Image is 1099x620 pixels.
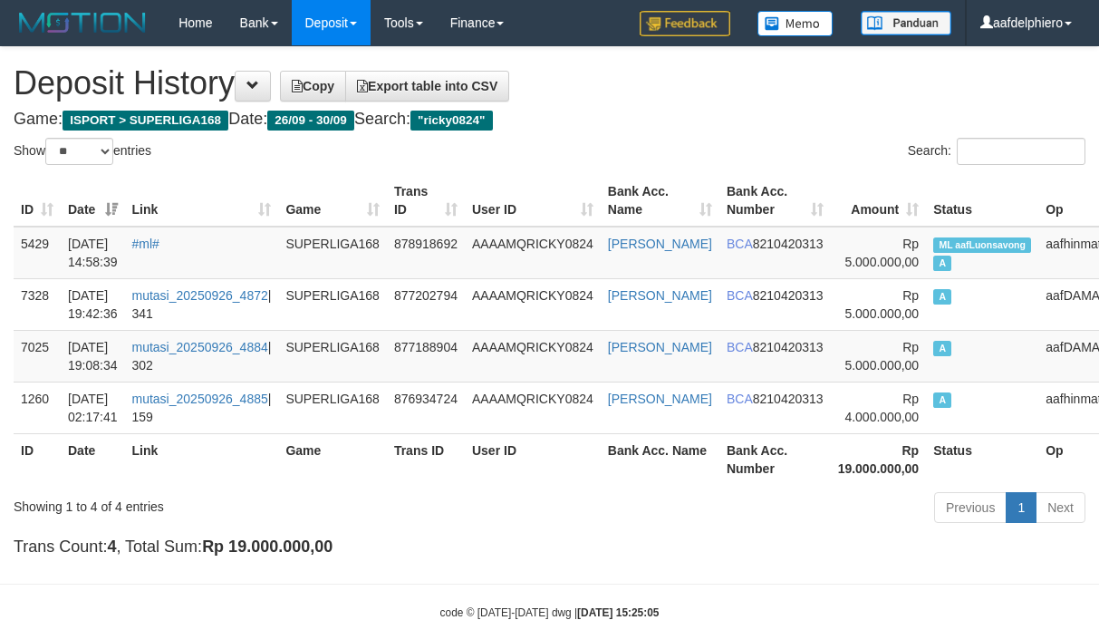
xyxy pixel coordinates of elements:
span: "ricky0824" [410,111,493,131]
td: | 159 [125,382,279,433]
span: BCA [727,340,753,354]
th: Link [125,433,279,485]
span: Manually Linked by aafLuonsavong [933,237,1031,253]
td: [DATE] 14:58:39 [61,227,125,279]
span: Rp 5.000.000,00 [844,288,919,321]
td: SUPERLIGA168 [278,278,387,330]
td: 8210420313 [719,330,831,382]
a: mutasi_20250926_4884 [132,340,268,354]
div: Showing 1 to 4 of 4 entries [14,490,444,516]
th: Bank Acc. Name [601,433,719,485]
td: 878918692 [387,227,465,279]
td: 8210420313 [719,278,831,330]
a: Copy [280,71,346,102]
span: BCA [727,392,753,406]
a: mutasi_20250926_4872 [132,288,268,303]
img: panduan.png [861,11,951,35]
td: [DATE] 02:17:41 [61,382,125,433]
th: Date [61,433,125,485]
th: Date: activate to sort column ascending [61,175,125,227]
img: Feedback.jpg [640,11,730,36]
td: SUPERLIGA168 [278,382,387,433]
td: AAAAMQRICKY0824 [465,382,601,433]
strong: Rp 19.000.000,00 [838,443,920,476]
td: SUPERLIGA168 [278,330,387,382]
th: Game [278,433,387,485]
td: 1260 [14,382,61,433]
a: 1 [1006,492,1036,523]
input: Search: [957,138,1085,165]
th: Bank Acc. Number [719,433,831,485]
h4: Game: Date: Search: [14,111,1085,129]
a: [PERSON_NAME] [608,237,712,251]
td: 877202794 [387,278,465,330]
label: Show entries [14,138,151,165]
a: Previous [934,492,1007,523]
strong: [DATE] 15:25:05 [577,606,659,619]
span: Rp 4.000.000,00 [844,392,919,424]
td: | 302 [125,330,279,382]
label: Search: [908,138,1085,165]
td: SUPERLIGA168 [278,227,387,279]
img: Button%20Memo.svg [757,11,834,36]
span: BCA [727,288,753,303]
a: Export table into CSV [345,71,509,102]
th: Game: activate to sort column ascending [278,175,387,227]
td: 877188904 [387,330,465,382]
td: 5429 [14,227,61,279]
strong: 4 [107,538,116,556]
span: Rp 5.000.000,00 [844,340,919,373]
img: MOTION_logo.png [14,9,151,36]
span: BCA [727,237,753,251]
th: Status [926,433,1038,485]
select: Showentries [45,138,113,165]
span: Approved [933,341,951,356]
td: 876934724 [387,382,465,433]
td: [DATE] 19:08:34 [61,330,125,382]
a: [PERSON_NAME] [608,392,712,406]
td: AAAAMQRICKY0824 [465,227,601,279]
th: ID [14,433,61,485]
th: ID: activate to sort column ascending [14,175,61,227]
a: [PERSON_NAME] [608,340,712,354]
th: Bank Acc. Name: activate to sort column ascending [601,175,719,227]
h1: Deposit History [14,65,1085,102]
th: Bank Acc. Number: activate to sort column ascending [719,175,831,227]
td: 8210420313 [719,382,831,433]
a: [PERSON_NAME] [608,288,712,303]
span: Export table into CSV [357,79,497,93]
td: 8210420313 [719,227,831,279]
a: mutasi_20250926_4885 [132,392,268,406]
th: Amount: activate to sort column ascending [831,175,927,227]
th: Trans ID: activate to sort column ascending [387,175,465,227]
th: User ID: activate to sort column ascending [465,175,601,227]
span: 26/09 - 30/09 [267,111,354,131]
td: AAAAMQRICKY0824 [465,278,601,330]
th: Trans ID [387,433,465,485]
td: [DATE] 19:42:36 [61,278,125,330]
small: code © [DATE]-[DATE] dwg | [440,606,660,619]
th: User ID [465,433,601,485]
h4: Trans Count: , Total Sum: [14,538,1085,557]
td: 7025 [14,330,61,382]
td: AAAAMQRICKY0824 [465,330,601,382]
strong: Rp 19.000.000,00 [202,538,333,556]
a: Next [1036,492,1085,523]
span: Approved [933,392,951,408]
span: ISPORT > SUPERLIGA168 [63,111,228,131]
span: Copy [292,79,334,93]
td: 7328 [14,278,61,330]
span: Rp 5.000.000,00 [844,237,919,269]
span: Approved [933,256,951,271]
th: Status [926,175,1038,227]
th: Link: activate to sort column ascending [125,175,279,227]
a: #ml# [132,237,159,251]
td: | 341 [125,278,279,330]
span: Approved [933,289,951,305]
